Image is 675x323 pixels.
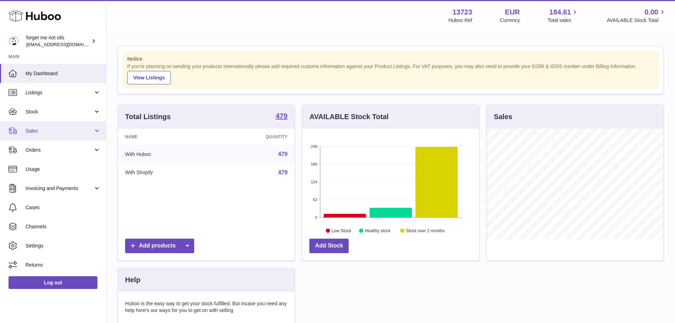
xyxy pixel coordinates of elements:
[213,129,295,145] th: Quantity
[26,243,101,249] span: Settings
[549,7,571,17] span: 184.61
[278,151,288,157] a: 479
[406,228,445,233] text: Stock over 2 months
[26,128,93,134] span: Sales
[127,71,171,84] a: View Listings
[26,41,104,47] span: [EMAIL_ADDRESS][DOMAIN_NAME]
[449,17,472,24] div: Huboo Ref
[276,112,287,119] strong: 479
[315,215,317,219] text: 0
[547,7,579,24] a: 184.61 Total sales
[365,228,391,233] text: Healthy stock
[26,70,101,77] span: My Dashboard
[125,112,171,122] h3: Total Listings
[645,7,658,17] span: 0.00
[309,112,388,122] h3: AVAILABLE Stock Total
[26,147,93,154] span: Orders
[9,36,19,46] img: internalAdmin-13723@internal.huboo.com
[547,17,579,24] span: Total sales
[311,162,317,166] text: 186
[125,300,287,314] p: Huboo is the easy way to get your stock fulfilled. But incase you need any help here's our ways f...
[26,166,101,173] span: Usage
[26,89,93,96] span: Listings
[278,169,288,176] a: 479
[276,112,287,121] a: 479
[311,180,317,184] text: 124
[332,228,351,233] text: Low Stock
[9,276,97,289] a: Log out
[125,239,194,253] a: Add products
[452,7,472,17] strong: 13723
[500,17,520,24] div: Currency
[311,144,317,149] text: 248
[26,185,93,192] span: Invoicing and Payments
[607,7,666,24] a: 0.00 AVAILABLE Stock Total
[607,17,666,24] span: AVAILABLE Stock Total
[118,163,213,182] td: With Shopify
[309,239,349,253] a: Add Stock
[26,262,101,268] span: Returns
[26,223,101,230] span: Channels
[505,7,520,17] strong: EUR
[118,129,213,145] th: Name
[26,204,101,211] span: Cases
[494,112,512,122] h3: Sales
[127,63,654,84] div: If you're planning on sending your products internationally please add required customs informati...
[127,56,654,62] strong: Notice
[118,145,213,163] td: With Huboo
[313,197,317,202] text: 62
[125,275,140,285] h3: Help
[26,108,93,115] span: Stock
[26,34,90,48] div: forget me not oils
